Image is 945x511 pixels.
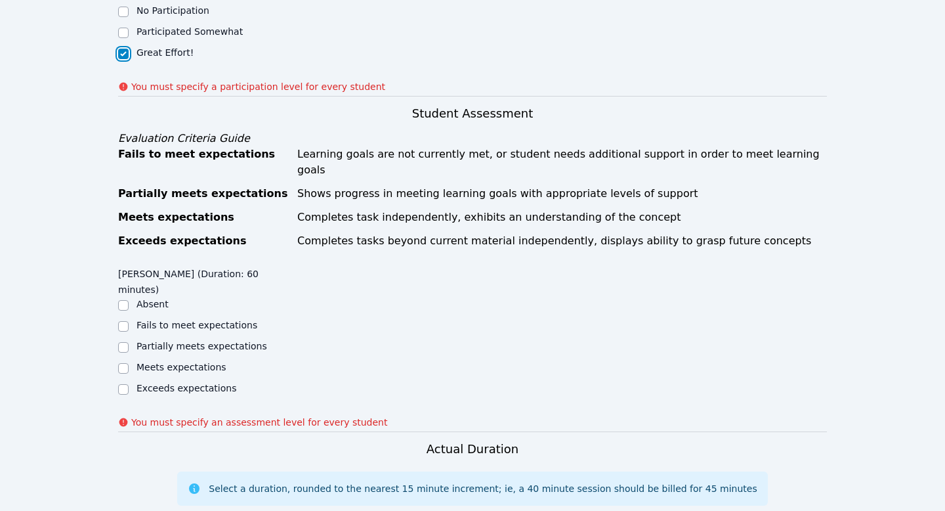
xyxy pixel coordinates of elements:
div: Meets expectations [118,210,289,225]
label: Absent [136,299,169,309]
div: Evaluation Criteria Guide [118,131,827,146]
div: Completes task independently, exhibits an understanding of the concept [297,210,827,225]
div: Fails to meet expectations [118,146,289,178]
h3: Actual Duration [427,440,518,458]
label: Participated Somewhat [136,26,243,37]
label: Exceeds expectations [136,383,236,393]
div: Shows progress in meeting learning goals with appropriate levels of support [297,186,827,202]
div: Completes tasks beyond current material independently, displays ability to grasp future concepts [297,233,827,249]
label: Great Effort! [136,47,194,58]
legend: [PERSON_NAME] (Duration: 60 minutes) [118,262,295,298]
p: You must specify an assessment level for every student [131,416,387,429]
label: No Participation [136,5,209,16]
div: Select a duration, rounded to the nearest 15 minute increment; ie, a 40 minute session should be ... [209,482,757,495]
h3: Student Assessment [118,104,827,123]
div: Learning goals are not currently met, or student needs additional support in order to meet learni... [297,146,827,178]
label: Partially meets expectations [136,341,267,351]
div: Exceeds expectations [118,233,289,249]
label: Meets expectations [136,362,226,372]
div: Partially meets expectations [118,186,289,202]
label: Fails to meet expectations [136,320,257,330]
p: You must specify a participation level for every student [131,80,385,93]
